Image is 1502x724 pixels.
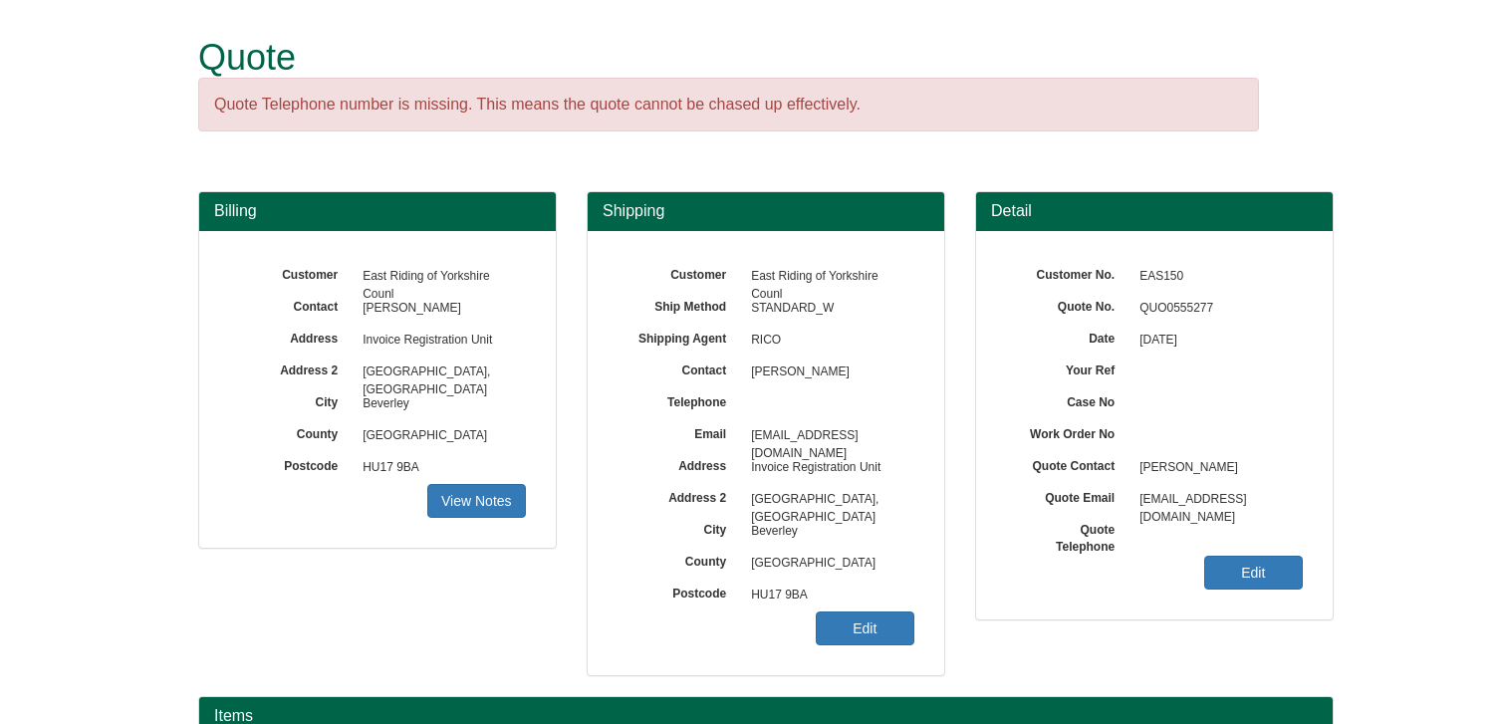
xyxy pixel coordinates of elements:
[229,452,353,475] label: Postcode
[741,484,914,516] span: [GEOGRAPHIC_DATA], [GEOGRAPHIC_DATA]
[1006,293,1129,316] label: Quote No.
[198,78,1259,132] div: Quote Telephone number is missing. This means the quote cannot be chased up effectively.
[1129,261,1303,293] span: EAS150
[741,580,914,611] span: HU17 9BA
[618,293,741,316] label: Ship Method
[353,452,526,484] span: HU17 9BA
[353,261,526,293] span: East Riding of Yorkshire Counl
[741,325,914,357] span: RICO
[1129,484,1303,516] span: [EMAIL_ADDRESS][DOMAIN_NAME]
[741,452,914,484] span: Invoice Registration Unit
[1006,325,1129,348] label: Date
[741,420,914,452] span: [EMAIL_ADDRESS][DOMAIN_NAME]
[603,202,929,220] h3: Shipping
[353,388,526,420] span: Beverley
[1006,357,1129,379] label: Your Ref
[741,261,914,293] span: East Riding of Yorkshire Counl
[1204,556,1303,590] a: Edit
[618,261,741,284] label: Customer
[618,548,741,571] label: County
[229,388,353,411] label: City
[229,325,353,348] label: Address
[741,516,914,548] span: Beverley
[618,580,741,603] label: Postcode
[229,420,353,443] label: County
[353,325,526,357] span: Invoice Registration Unit
[1006,484,1129,507] label: Quote Email
[1006,516,1129,556] label: Quote Telephone
[353,357,526,388] span: [GEOGRAPHIC_DATA], [GEOGRAPHIC_DATA]
[214,202,541,220] h3: Billing
[741,548,914,580] span: [GEOGRAPHIC_DATA]
[427,484,526,518] a: View Notes
[198,38,1259,78] h1: Quote
[618,357,741,379] label: Contact
[1006,388,1129,411] label: Case No
[1129,452,1303,484] span: [PERSON_NAME]
[816,611,914,645] a: Edit
[1006,261,1129,284] label: Customer No.
[1006,452,1129,475] label: Quote Contact
[618,452,741,475] label: Address
[618,388,741,411] label: Telephone
[991,202,1318,220] h3: Detail
[229,357,353,379] label: Address 2
[229,293,353,316] label: Contact
[353,420,526,452] span: [GEOGRAPHIC_DATA]
[618,420,741,443] label: Email
[1006,420,1129,443] label: Work Order No
[618,516,741,539] label: City
[229,261,353,284] label: Customer
[1129,293,1303,325] span: QUO0555277
[353,293,526,325] span: [PERSON_NAME]
[1129,325,1303,357] span: [DATE]
[618,484,741,507] label: Address 2
[618,325,741,348] label: Shipping Agent
[741,357,914,388] span: [PERSON_NAME]
[741,293,914,325] span: STANDARD_W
